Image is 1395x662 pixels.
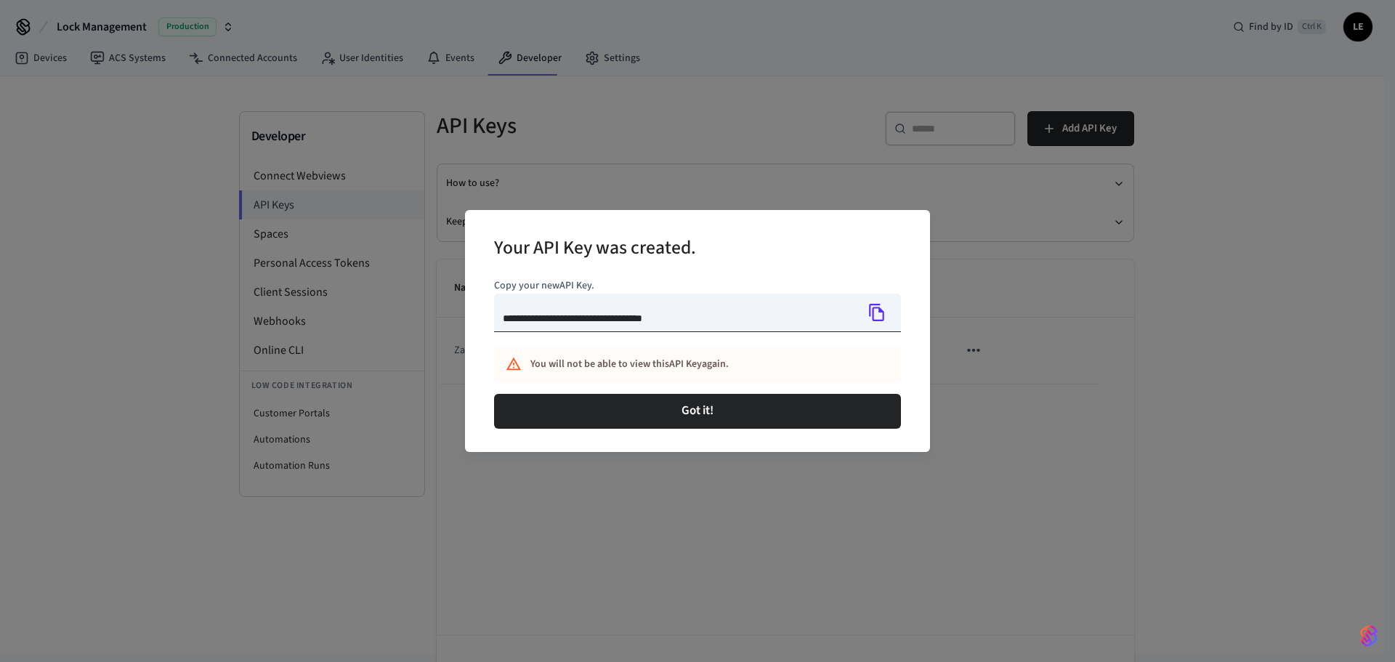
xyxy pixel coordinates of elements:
[862,297,892,328] button: Copy
[494,227,696,272] h2: Your API Key was created.
[494,394,901,429] button: Got it!
[530,351,837,378] div: You will not be able to view this API Key again.
[494,278,901,294] p: Copy your new API Key .
[1360,624,1378,647] img: SeamLogoGradient.69752ec5.svg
